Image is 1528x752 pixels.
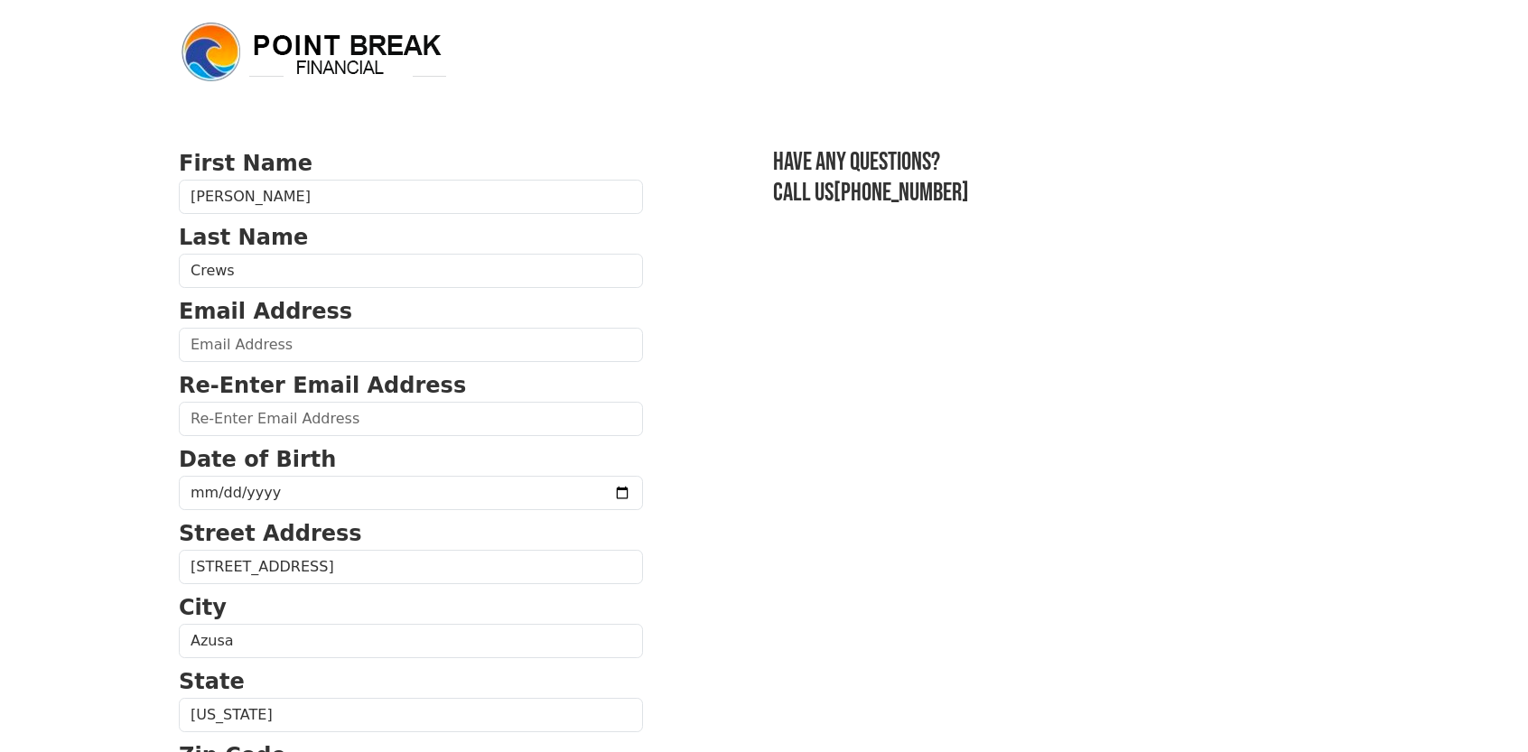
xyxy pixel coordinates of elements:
input: First Name [179,180,643,214]
strong: Re-Enter Email Address [179,373,466,398]
h3: Have any questions? [773,147,1349,178]
a: [PHONE_NUMBER] [834,178,969,208]
strong: State [179,669,245,694]
strong: Email Address [179,299,352,324]
input: Street Address [179,550,643,584]
strong: Street Address [179,521,362,546]
input: Re-Enter Email Address [179,402,643,436]
strong: Last Name [179,225,308,250]
strong: City [179,595,227,620]
h3: Call us [773,178,1349,209]
input: Last Name [179,254,643,288]
input: City [179,624,643,658]
img: logo.png [179,20,450,85]
input: Email Address [179,328,643,362]
strong: First Name [179,151,312,176]
strong: Date of Birth [179,447,336,472]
